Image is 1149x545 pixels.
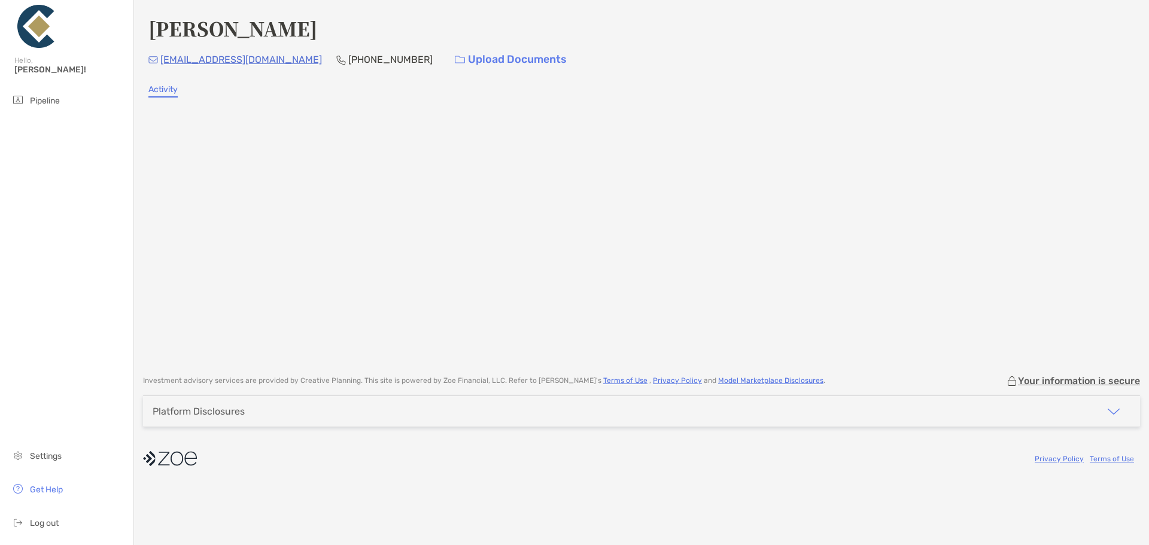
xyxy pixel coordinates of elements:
[143,376,825,385] p: Investment advisory services are provided by Creative Planning . This site is powered by Zoe Fina...
[14,5,57,48] img: Zoe Logo
[447,47,574,72] a: Upload Documents
[336,55,346,65] img: Phone Icon
[1018,375,1140,386] p: Your information is secure
[30,451,62,461] span: Settings
[718,376,823,385] a: Model Marketplace Disclosures
[455,56,465,64] img: button icon
[11,482,25,496] img: get-help icon
[1035,455,1084,463] a: Privacy Policy
[160,52,322,67] p: [EMAIL_ADDRESS][DOMAIN_NAME]
[1107,404,1121,419] img: icon arrow
[148,84,178,98] a: Activity
[348,52,433,67] p: [PHONE_NUMBER]
[11,93,25,107] img: pipeline icon
[143,445,197,472] img: company logo
[14,65,126,75] span: [PERSON_NAME]!
[1090,455,1134,463] a: Terms of Use
[603,376,648,385] a: Terms of Use
[11,448,25,462] img: settings icon
[653,376,702,385] a: Privacy Policy
[30,485,63,495] span: Get Help
[148,56,158,63] img: Email Icon
[148,14,317,42] h4: [PERSON_NAME]
[30,518,59,528] span: Log out
[11,515,25,529] img: logout icon
[153,406,245,417] div: Platform Disclosures
[30,96,60,106] span: Pipeline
